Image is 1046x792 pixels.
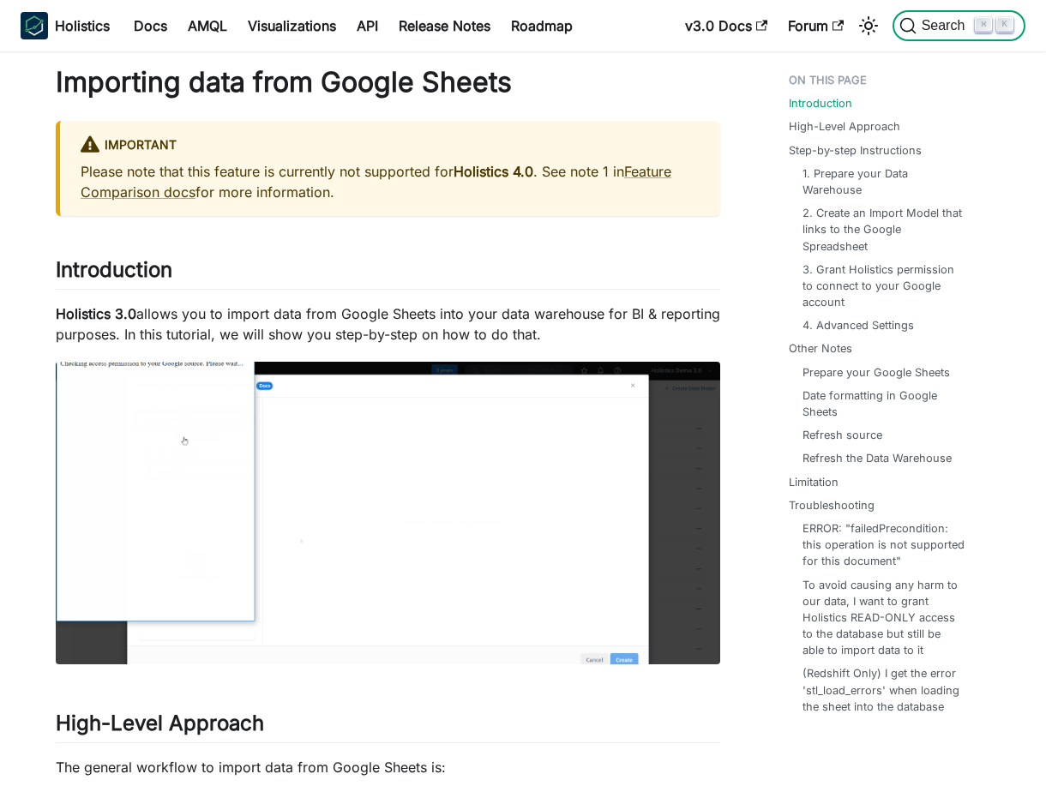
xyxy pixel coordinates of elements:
[789,142,922,159] a: Step-by-step Instructions
[789,340,852,357] a: Other Notes
[789,118,900,135] a: High-Level Approach
[789,95,852,111] a: Introduction
[996,17,1013,33] kbd: K
[855,12,882,39] button: Switch between dark and light mode (currently light mode)
[123,12,177,39] a: Docs
[893,10,1025,41] button: Search (Command+K)
[56,305,136,322] strong: Holistics 3.0
[56,711,720,743] h2: High-Level Approach
[56,757,720,777] p: The general workflow to import data from Google Sheets is:
[917,18,976,33] span: Search
[803,665,965,715] a: (Redshift Only) I get the error 'stl_load_errors' when loading the sheet into the database
[778,12,854,39] a: Forum
[803,427,882,443] a: Refresh source
[803,261,965,311] a: 3. Grant Holistics permission to connect to your Google account
[803,520,965,570] a: ERROR: "failedPrecondition: this operation is not supported for this document"
[675,12,778,39] a: v3.0 Docs
[388,12,501,39] a: Release Notes
[789,497,875,513] a: Troubleshooting
[81,161,700,202] p: Please note that this feature is currently not supported for . See note 1 in for more information.
[803,364,950,381] a: Prepare your Google Sheets
[789,474,839,490] a: Limitation
[81,163,671,201] a: Feature Comparison docs
[237,12,346,39] a: Visualizations
[55,15,110,36] b: Holistics
[975,17,992,33] kbd: ⌘
[803,317,914,333] a: 4. Advanced Settings
[56,65,720,99] h1: Importing data from Google Sheets
[56,303,720,345] p: allows you to import data from Google Sheets into your data warehouse for BI & reporting purposes...
[454,163,533,180] strong: Holistics 4.0
[803,205,965,255] a: 2. Create an Import Model that links to the Google Spreadsheet
[346,12,388,39] a: API
[803,165,965,198] a: 1. Prepare your Data Warehouse
[56,257,720,290] h2: Introduction
[803,450,952,466] a: Refresh the Data Warehouse
[21,12,48,39] img: Holistics
[81,135,700,157] div: Important
[803,387,965,420] a: Date formatting in Google Sheets
[21,12,110,39] a: HolisticsHolistics
[501,12,583,39] a: Roadmap
[177,12,237,39] a: AMQL
[803,577,965,659] a: To avoid causing any harm to our data, I want to grant Holistics READ-ONLY access to the database...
